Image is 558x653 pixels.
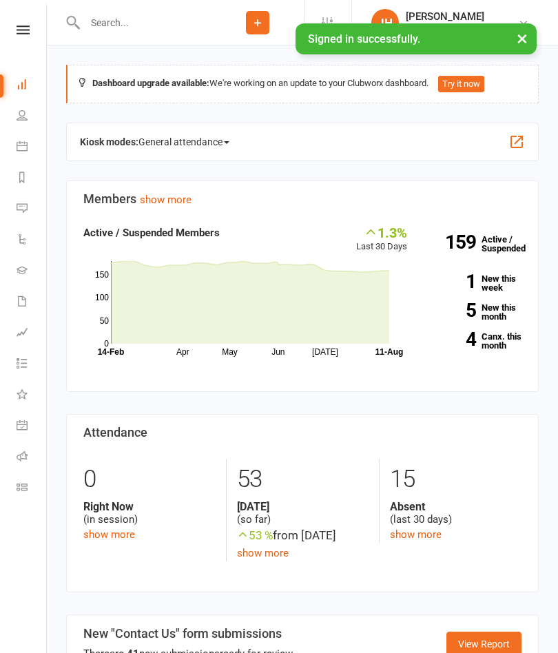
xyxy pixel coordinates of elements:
a: show more [237,547,289,559]
h3: Attendance [83,426,521,439]
div: 53 [237,459,369,500]
a: What's New [17,380,48,411]
div: 1.3% [356,225,407,240]
span: General attendance [138,131,229,153]
strong: 1 [428,272,476,291]
a: Assessments [17,318,48,349]
div: SCMA Gold Coast [406,23,484,35]
input: Search... [81,13,211,32]
h3: Members [83,192,521,206]
a: 4Canx. this month [428,332,522,350]
h3: New "Contact Us" form submissions [83,627,295,641]
a: Calendar [17,132,48,163]
button: Try it now [438,76,484,92]
div: (in session) [83,500,216,526]
a: Roll call kiosk mode [17,442,48,473]
strong: [DATE] [237,500,369,513]
div: (so far) [237,500,369,526]
a: People [17,101,48,132]
div: [PERSON_NAME] [406,10,484,23]
strong: 159 [428,233,476,251]
div: We're working on an update to your Clubworx dashboard. [66,65,539,103]
a: show more [140,194,192,206]
a: Dashboard [17,70,48,101]
div: 0 [83,459,216,500]
a: 159Active / Suspended [421,225,533,263]
button: × [510,23,535,53]
strong: Active / Suspended Members [83,227,220,239]
a: 1New this week [428,274,522,292]
strong: Dashboard upgrade available: [92,78,209,88]
a: Class kiosk mode [17,473,48,504]
a: show more [390,528,442,541]
strong: 5 [428,301,476,320]
div: Last 30 Days [356,225,407,254]
div: (last 30 days) [390,500,521,526]
strong: Absent [390,500,521,513]
strong: Kiosk modes: [80,136,138,147]
a: Reports [17,163,48,194]
div: from [DATE] [237,526,369,545]
span: Signed in successfully. [308,32,420,45]
a: General attendance kiosk mode [17,411,48,442]
strong: 4 [428,330,476,349]
a: 5New this month [428,303,522,321]
div: JH [371,9,399,37]
div: 15 [390,459,521,500]
span: 53 % [237,528,273,542]
a: show more [83,528,135,541]
strong: Right Now [83,500,216,513]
